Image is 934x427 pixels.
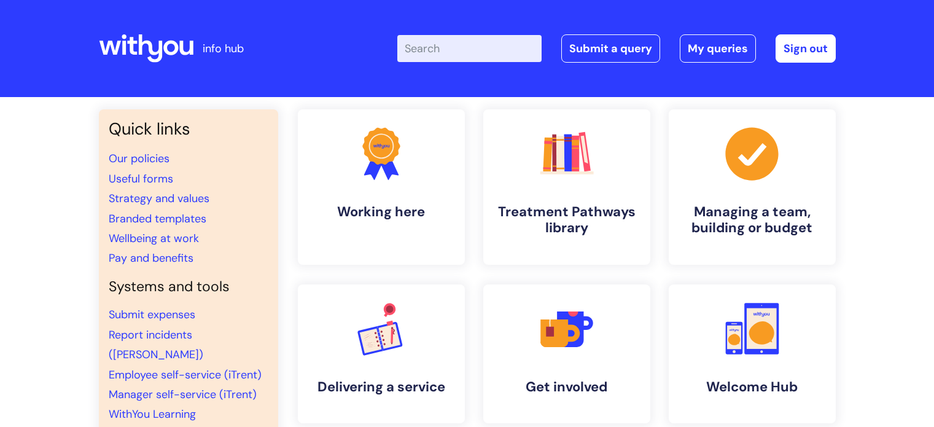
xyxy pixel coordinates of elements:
a: Submit expenses [109,307,195,322]
a: Get involved [483,284,650,423]
h4: Delivering a service [308,379,455,395]
h4: Managing a team, building or budget [679,204,826,237]
input: Search [397,35,542,62]
div: | - [397,34,836,63]
a: WithYou Learning [109,407,196,421]
a: Sign out [776,34,836,63]
a: Report incidents ([PERSON_NAME]) [109,327,203,362]
p: info hub [203,39,244,58]
a: My queries [680,34,756,63]
a: Useful forms [109,171,173,186]
h3: Quick links [109,119,268,139]
a: Working here [298,109,465,265]
a: Our policies [109,151,169,166]
h4: Systems and tools [109,278,268,296]
a: Strategy and values [109,191,209,206]
a: Delivering a service [298,284,465,423]
h4: Working here [308,204,455,220]
a: Employee self-service (iTrent) [109,367,262,382]
h4: Welcome Hub [679,379,826,395]
a: Welcome Hub [669,284,836,423]
a: Branded templates [109,211,206,226]
a: Manager self-service (iTrent) [109,387,257,402]
h4: Treatment Pathways library [493,204,640,237]
a: Treatment Pathways library [483,109,650,265]
h4: Get involved [493,379,640,395]
a: Pay and benefits [109,251,193,265]
a: Submit a query [561,34,660,63]
a: Wellbeing at work [109,231,199,246]
a: Managing a team, building or budget [669,109,836,265]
